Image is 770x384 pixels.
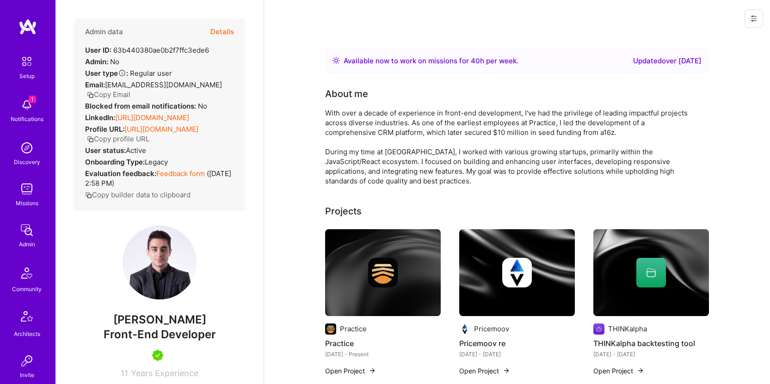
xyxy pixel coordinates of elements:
img: bell [18,96,36,114]
div: Practice [340,324,367,334]
img: Company logo [502,258,532,287]
h4: Admin data [85,28,123,36]
div: Setup [19,71,35,81]
img: discovery [18,139,36,157]
img: cover [593,229,709,316]
h4: Practice [325,337,441,349]
div: Invite [20,370,34,380]
img: admin teamwork [18,221,36,239]
img: Availability [333,57,340,64]
img: cover [459,229,575,316]
img: Company logo [459,323,470,335]
div: THINKalpha [608,324,647,334]
img: Company logo [325,323,336,335]
strong: Admin: [85,57,108,66]
img: teamwork [18,180,36,198]
div: Updated over [DATE] [633,55,702,67]
a: Feedback form [156,169,205,178]
img: arrow-right [637,367,644,374]
span: [EMAIL_ADDRESS][DOMAIN_NAME] [105,80,222,89]
span: [PERSON_NAME] [74,313,245,327]
img: Company logo [368,258,398,287]
img: arrow-right [369,367,376,374]
img: logo [18,18,37,35]
div: 63b440380ae0b2f7ffc3ede6 [85,45,209,55]
strong: User status: [85,146,126,155]
button: Details [210,18,234,45]
img: arrow-right [503,367,510,374]
button: Copy Email [87,90,130,99]
div: No [85,57,119,67]
img: setup [17,52,37,71]
img: Invite [18,352,36,370]
img: A.Teamer in Residence [152,350,163,361]
button: Open Project [325,366,376,376]
img: cover [325,229,441,316]
span: Years Experience [131,368,198,378]
i: icon Copy [87,136,94,143]
div: No [85,101,207,111]
div: Architects [14,329,40,339]
button: Open Project [459,366,510,376]
strong: LinkedIn: [85,113,115,122]
div: Available now to work on missions for h per week . [344,55,518,67]
h4: THINKalpha backtesting tool [593,337,709,349]
span: 40 [471,56,480,65]
i: icon Copy [87,91,94,98]
button: Copy builder data to clipboard [85,190,191,200]
a: [URL][DOMAIN_NAME] [115,113,189,122]
img: Architects [16,307,38,329]
button: Open Project [593,366,644,376]
div: Pricemoov [474,324,509,334]
strong: User ID: [85,46,111,55]
div: [DATE] - Present [325,349,441,359]
div: [DATE] - [DATE] [459,349,575,359]
div: Missions [16,198,38,208]
i: icon Copy [85,192,92,199]
strong: User type : [85,69,128,78]
div: ( [DATE] 2:58 PM ) [85,169,234,188]
div: With over a decade of experience in front-end development, I've had the privilege of leading impa... [325,108,695,186]
span: 1 [29,96,36,103]
img: Community [16,262,38,284]
div: Admin [19,239,35,249]
img: User Avatar [123,226,197,299]
strong: Blocked from email notifications: [85,102,198,110]
div: Regular user [85,68,172,78]
span: 11 [121,368,128,378]
strong: Email: [85,80,105,89]
i: Help [118,69,126,77]
div: Projects [325,204,362,218]
strong: Profile URL: [85,125,124,134]
span: Front-End Developer [104,328,216,341]
span: legacy [145,158,168,166]
button: Copy profile URL [87,134,149,144]
div: Notifications [11,114,43,124]
div: [DATE] - [DATE] [593,349,709,359]
h4: Pricemoov re [459,337,575,349]
div: Discovery [14,157,40,167]
strong: Evaluation feedback: [85,169,156,178]
div: Community [12,284,42,294]
strong: Onboarding Type: [85,158,145,166]
div: About me [325,87,368,101]
a: [URL][DOMAIN_NAME] [124,125,198,134]
span: Active [126,146,146,155]
img: Company logo [593,323,604,335]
